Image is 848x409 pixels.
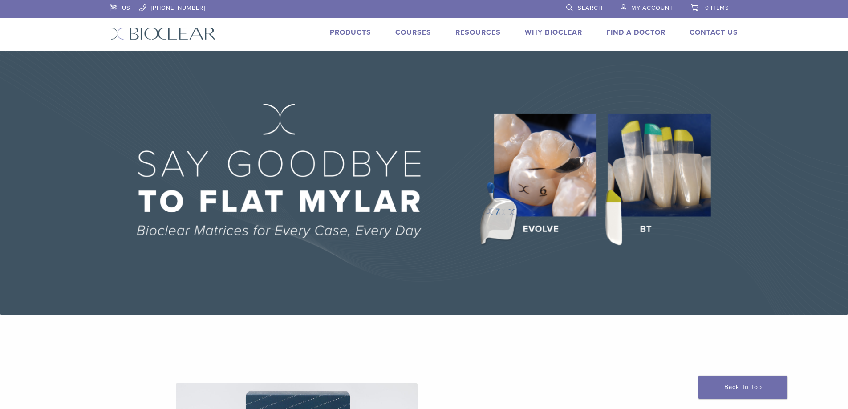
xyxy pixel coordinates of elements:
[690,28,738,37] a: Contact Us
[110,27,216,40] img: Bioclear
[606,28,665,37] a: Find A Doctor
[455,28,501,37] a: Resources
[330,28,371,37] a: Products
[578,4,603,12] span: Search
[395,28,431,37] a: Courses
[705,4,729,12] span: 0 items
[631,4,673,12] span: My Account
[698,376,787,399] a: Back To Top
[525,28,582,37] a: Why Bioclear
